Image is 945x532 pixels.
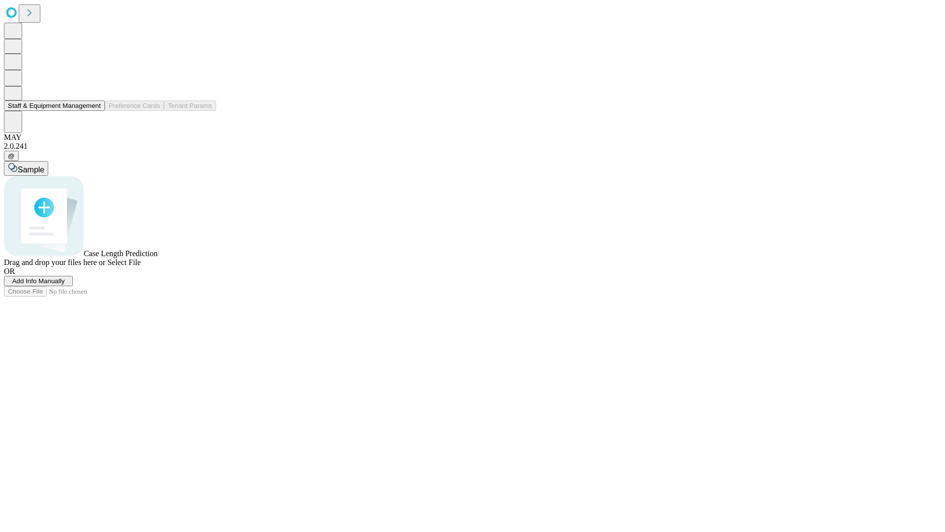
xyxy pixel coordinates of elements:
div: MAY [4,133,941,142]
span: OR [4,267,15,275]
button: Add Info Manually [4,276,73,286]
span: Sample [18,166,44,174]
span: Case Length Prediction [84,249,157,258]
span: Add Info Manually [12,277,65,285]
div: 2.0.241 [4,142,941,151]
button: Preference Cards [105,100,164,111]
button: Tenant Params [164,100,216,111]
button: Sample [4,161,48,176]
span: @ [8,152,15,160]
span: Select File [107,258,141,266]
button: Staff & Equipment Management [4,100,105,111]
button: @ [4,151,19,161]
span: Drag and drop your files here or [4,258,105,266]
